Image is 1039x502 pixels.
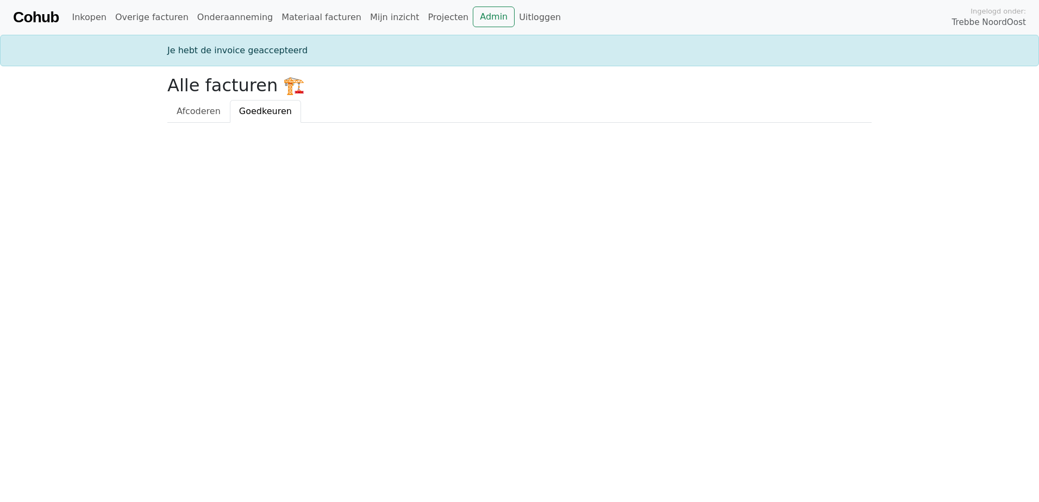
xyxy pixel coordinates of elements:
[111,7,193,28] a: Overige facturen
[167,100,230,123] a: Afcoderen
[277,7,366,28] a: Materiaal facturen
[193,7,277,28] a: Onderaanneming
[366,7,424,28] a: Mijn inzicht
[13,4,59,30] a: Cohub
[515,7,565,28] a: Uitloggen
[473,7,515,27] a: Admin
[177,106,221,116] span: Afcoderen
[239,106,292,116] span: Goedkeuren
[161,44,878,57] div: Je hebt de invoice geaccepteerd
[952,16,1026,29] span: Trebbe NoordOost
[167,75,872,96] h2: Alle facturen 🏗️
[423,7,473,28] a: Projecten
[971,6,1026,16] span: Ingelogd onder:
[230,100,301,123] a: Goedkeuren
[67,7,110,28] a: Inkopen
